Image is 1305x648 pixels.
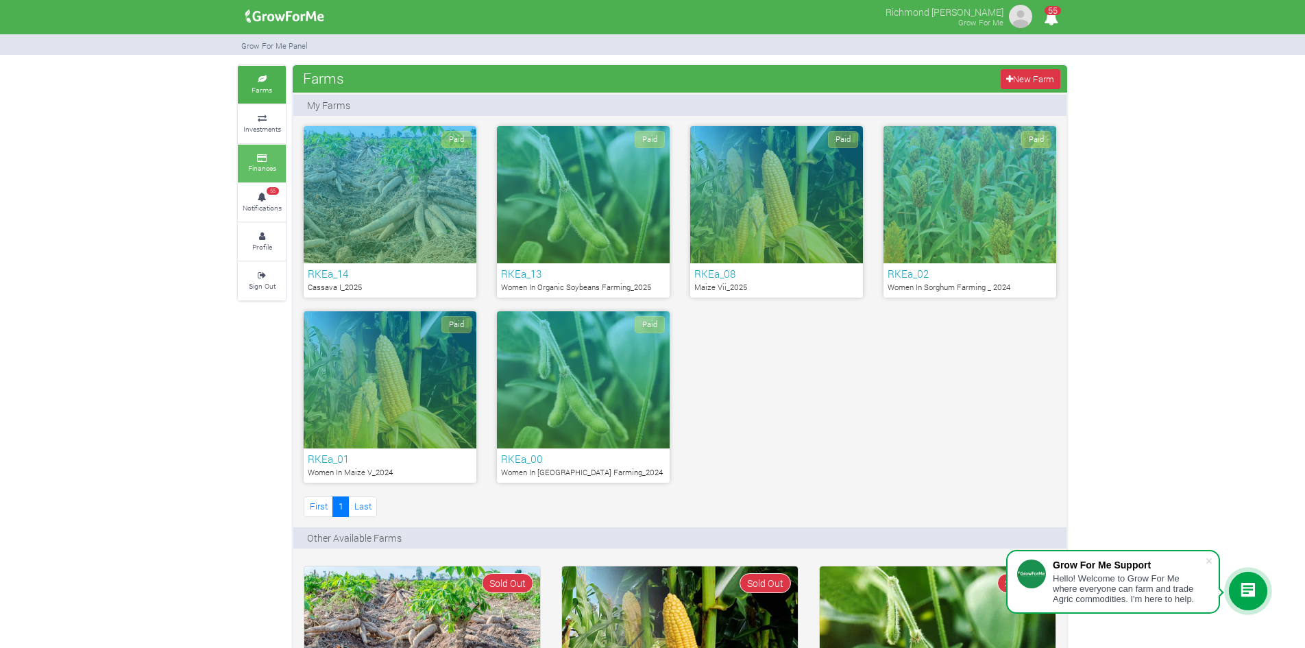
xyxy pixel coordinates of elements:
[501,467,666,479] p: Women In [GEOGRAPHIC_DATA] Farming_2024
[241,40,308,51] small: Grow For Me Panel
[238,262,286,300] a: Sign Out
[888,282,1052,293] p: Women In Sorghum Farming _ 2024
[501,453,666,465] h6: RKEa_00
[300,64,347,92] span: Farms
[304,311,476,483] a: Paid RKEa_01 Women In Maize V_2024
[635,316,665,333] span: Paid
[694,267,859,280] h6: RKEa_08
[1045,6,1061,15] span: 55
[304,496,333,516] a: First
[307,98,350,112] p: My Farms
[497,126,670,298] a: Paid RKEa_13 Women In Organic Soybeans Farming_2025
[635,131,665,148] span: Paid
[441,131,472,148] span: Paid
[497,311,670,483] a: Paid RKEa_00 Women In [GEOGRAPHIC_DATA] Farming_2024
[308,267,472,280] h6: RKEa_14
[308,453,472,465] h6: RKEa_01
[307,531,402,545] p: Other Available Farms
[501,282,666,293] p: Women In Organic Soybeans Farming_2025
[690,126,863,298] a: Paid RKEa_08 Maize Vii_2025
[308,467,472,479] p: Women In Maize V_2024
[1053,560,1205,571] div: Grow For Me Support
[238,66,286,104] a: Farms
[243,124,281,134] small: Investments
[828,131,858,148] span: Paid
[1053,573,1205,604] div: Hello! Welcome to Grow For Me where everyone can farm and trade Agric commodities. I'm here to help.
[252,242,272,252] small: Profile
[249,281,276,291] small: Sign Out
[1038,3,1064,34] i: Notifications
[304,496,377,516] nav: Page Navigation
[1001,69,1060,89] a: New Farm
[308,282,472,293] p: Cassava I_2025
[248,163,276,173] small: Finances
[997,573,1049,593] span: Sold Out
[1021,131,1051,148] span: Paid
[241,3,329,30] img: growforme image
[238,223,286,261] a: Profile
[888,267,1052,280] h6: RKEa_02
[238,184,286,221] a: 55 Notifications
[1038,13,1064,26] a: 55
[1007,3,1034,30] img: growforme image
[238,145,286,182] a: Finances
[332,496,349,516] a: 1
[348,496,377,516] a: Last
[441,316,472,333] span: Paid
[267,187,279,195] span: 55
[243,203,282,213] small: Notifications
[501,267,666,280] h6: RKEa_13
[304,126,476,298] a: Paid RKEa_14 Cassava I_2025
[482,573,533,593] span: Sold Out
[886,3,1003,19] p: Richmond [PERSON_NAME]
[958,17,1003,27] small: Grow For Me
[740,573,791,593] span: Sold Out
[252,85,272,95] small: Farms
[694,282,859,293] p: Maize Vii_2025
[238,105,286,143] a: Investments
[883,126,1056,298] a: Paid RKEa_02 Women In Sorghum Farming _ 2024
